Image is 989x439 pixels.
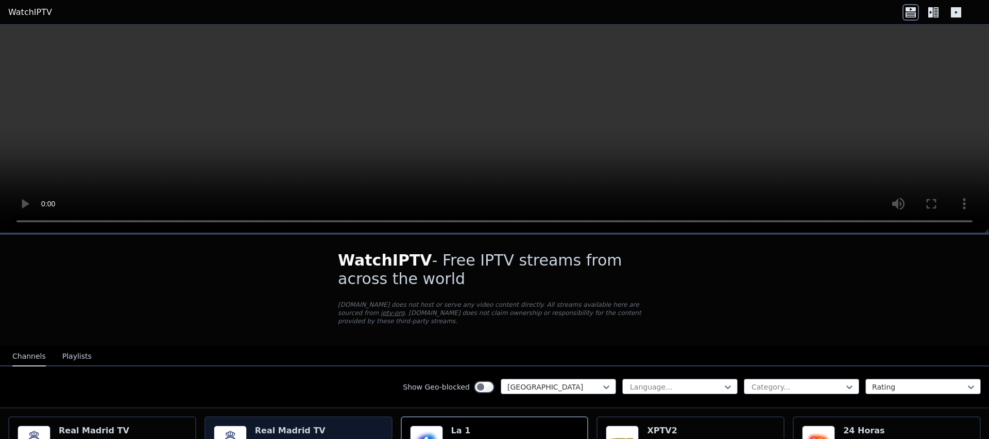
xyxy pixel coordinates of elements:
[403,382,470,392] label: Show Geo-blocked
[59,426,129,436] h6: Real Madrid TV
[8,6,52,19] a: WatchIPTV
[647,426,692,436] h6: XPTV2
[338,251,651,288] h1: - Free IPTV streams from across the world
[12,347,46,366] button: Channels
[451,426,497,436] h6: La 1
[338,301,651,325] p: [DOMAIN_NAME] does not host or serve any video content directly. All streams available here are s...
[62,347,92,366] button: Playlists
[381,309,405,317] a: iptv-org
[255,426,326,436] h6: Real Madrid TV
[338,251,432,269] span: WatchIPTV
[843,426,889,436] h6: 24 Horas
